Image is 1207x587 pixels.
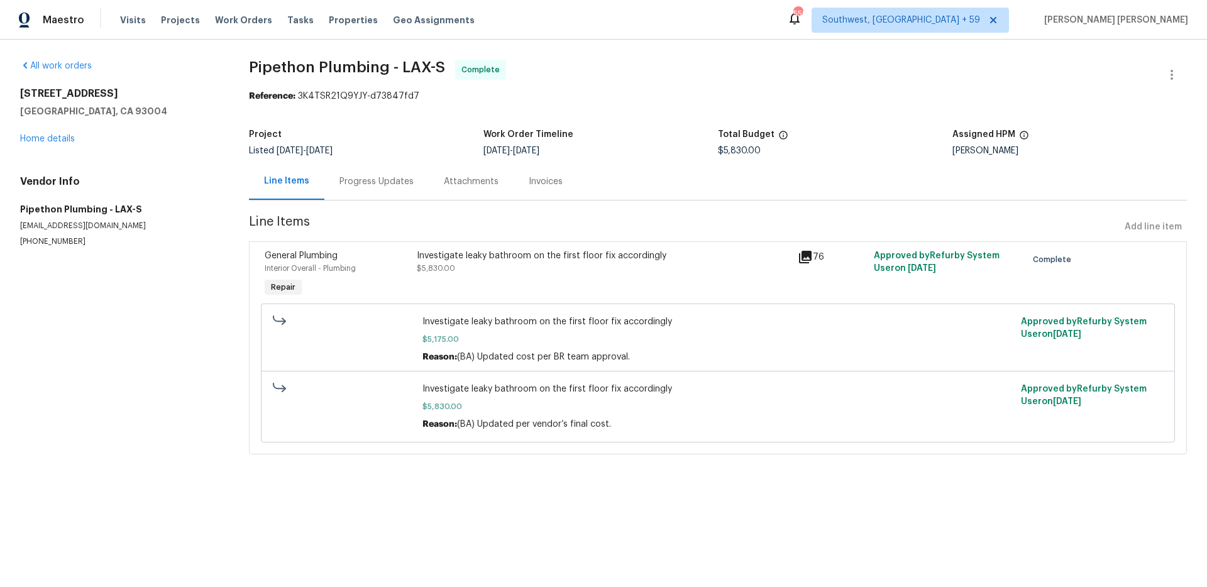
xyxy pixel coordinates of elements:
div: Progress Updates [339,175,414,188]
span: Listed [249,146,333,155]
h5: Pipethon Plumbing - LAX-S [20,203,219,216]
span: Visits [120,14,146,26]
span: The total cost of line items that have been proposed by Opendoor. This sum includes line items th... [778,130,788,146]
span: Complete [461,63,505,76]
span: Complete [1033,253,1076,266]
span: [DATE] [908,264,936,273]
span: Investigate leaky bathroom on the first floor fix accordingly [422,315,1013,328]
h5: Assigned HPM [952,130,1015,139]
h5: Total Budget [718,130,774,139]
p: [PHONE_NUMBER] [20,236,219,247]
span: [DATE] [277,146,303,155]
a: Home details [20,134,75,143]
h2: [STREET_ADDRESS] [20,87,219,100]
div: [PERSON_NAME] [952,146,1187,155]
span: [DATE] [1053,397,1081,406]
span: Properties [329,14,378,26]
h5: [GEOGRAPHIC_DATA], CA 93004 [20,105,219,118]
span: Pipethon Plumbing - LAX-S [249,60,445,75]
span: Line Items [249,216,1120,239]
span: Investigate leaky bathroom on the first floor fix accordingly [422,383,1013,395]
span: Projects [161,14,200,26]
span: $5,830.00 [718,146,761,155]
span: Work Orders [215,14,272,26]
span: [DATE] [1053,330,1081,339]
p: [EMAIL_ADDRESS][DOMAIN_NAME] [20,221,219,231]
span: Geo Assignments [393,14,475,26]
span: Maestro [43,14,84,26]
span: [DATE] [483,146,510,155]
span: - [483,146,539,155]
h5: Project [249,130,282,139]
span: Reason: [422,420,457,429]
span: Interior Overall - Plumbing [265,265,356,272]
div: Invoices [529,175,563,188]
span: Tasks [287,16,314,25]
span: $5,830.00 [422,400,1013,413]
h4: Vendor Info [20,175,219,188]
b: Reference: [249,92,295,101]
h5: Work Order Timeline [483,130,573,139]
span: Reason: [422,353,457,361]
div: 3K4TSR21Q9YJY-d73847fd7 [249,90,1187,102]
span: The hpm assigned to this work order. [1019,130,1029,146]
span: Approved by Refurby System User on [1021,385,1147,406]
div: 559 [793,8,802,20]
span: General Plumbing [265,251,338,260]
span: $5,175.00 [422,333,1013,346]
span: Southwest, [GEOGRAPHIC_DATA] + 59 [822,14,980,26]
span: (BA) Updated cost per BR team approval. [457,353,630,361]
span: Repair [266,281,300,293]
div: 76 [798,250,866,265]
span: - [277,146,333,155]
div: Investigate leaky bathroom on the first floor fix accordingly [417,250,790,262]
span: (BA) Updated per vendor’s final cost. [457,420,611,429]
span: $5,830.00 [417,265,455,272]
span: [PERSON_NAME] [PERSON_NAME] [1039,14,1188,26]
div: Line Items [264,175,309,187]
span: [DATE] [513,146,539,155]
span: Approved by Refurby System User on [1021,317,1147,339]
div: Attachments [444,175,499,188]
span: [DATE] [306,146,333,155]
a: All work orders [20,62,92,70]
span: Approved by Refurby System User on [874,251,1000,273]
